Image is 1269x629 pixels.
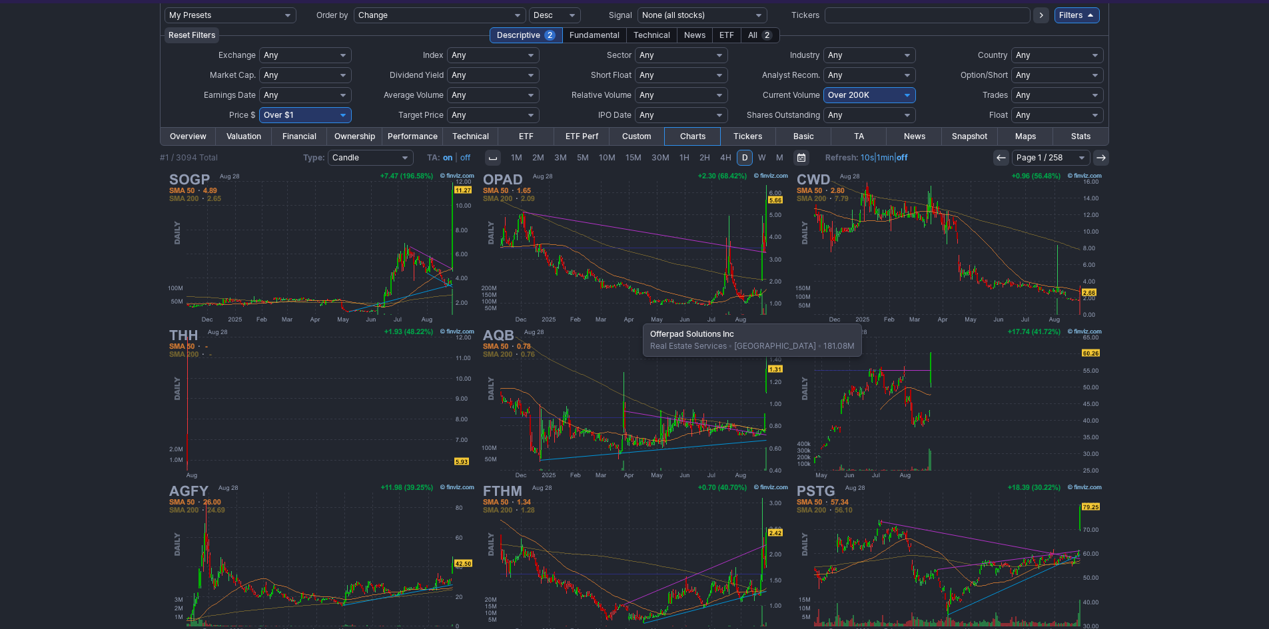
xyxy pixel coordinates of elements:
span: Dividend Yield [390,70,444,80]
span: Industry [790,50,820,60]
a: 5M [572,150,594,166]
span: Tickers [791,10,819,20]
span: Earnings Date [204,90,256,100]
a: 2H [695,150,715,166]
span: M [776,152,783,162]
a: Tickers [720,128,775,145]
span: 10M [599,152,616,162]
span: Option/Short [961,70,1008,80]
span: 1M [511,152,522,162]
a: D [737,150,753,166]
span: D [742,152,748,162]
span: 3M [554,152,567,162]
span: Market Cap. [210,70,256,80]
a: Technical [443,128,498,145]
img: AQB - AquaBounty Technologies Inc - Stock Price Chart [479,325,791,481]
div: ETF [712,27,741,43]
a: 4H [715,150,736,166]
span: | | [825,151,908,164]
span: Short Float [591,70,632,80]
a: 10s [861,152,874,162]
a: 10M [594,150,620,166]
a: Valuation [216,128,271,145]
img: CWD - CaliberCos Inc - Stock Price Chart [793,170,1104,325]
span: 2H [699,152,710,162]
div: #1 / 3094 Total [160,151,218,164]
button: Reset Filters [165,27,219,43]
a: W [753,150,771,166]
a: Overview [161,128,216,145]
a: 15M [621,150,646,166]
span: Price $ [229,110,256,120]
a: Charts [665,128,720,145]
img: THH - TryHard Holdings Ltd - Stock Price Chart [165,325,477,481]
img: SNOU - T-REX 2X Long SNOW Daily Target ETF - Stock Price Chart [793,325,1104,481]
div: Technical [626,27,677,43]
a: 2M [528,150,549,166]
b: Refresh: [825,152,859,162]
a: Filters [1055,7,1100,23]
a: News [887,128,942,145]
div: News [677,27,713,43]
span: Relative Volume [572,90,632,100]
span: Shares Outstanding [747,110,820,120]
span: Index [423,50,444,60]
a: 1min [877,152,894,162]
div: Real Estate Services [GEOGRAPHIC_DATA] 181.08M [643,323,862,357]
a: M [771,150,788,166]
span: Signal [609,10,632,20]
span: 15M [626,152,641,162]
a: Financial [272,128,327,145]
span: Analyst Recom. [762,70,820,80]
a: TA [831,128,887,145]
span: Country [978,50,1008,60]
a: Performance [382,128,443,145]
b: TA: [427,152,440,162]
span: IPO Date [598,110,632,120]
div: All [741,27,780,43]
a: ETF Perf [554,128,610,145]
div: Descriptive [490,27,563,43]
a: Custom [610,128,665,145]
span: | [455,152,458,162]
a: Maps [998,128,1053,145]
a: Ownership [327,128,382,145]
span: Target Price [398,110,444,120]
a: 1M [506,150,527,166]
span: Sector [607,50,632,60]
a: on [443,152,452,162]
button: Interval [485,150,501,166]
a: 3M [550,150,572,166]
span: 4H [720,152,731,162]
a: off [460,152,470,162]
span: Trades [983,90,1008,100]
span: Current Volume [763,90,820,100]
b: Type: [303,152,325,162]
span: Order by [316,10,348,20]
span: Exchange [218,50,256,60]
span: • [816,341,823,351]
b: Offerpad Solutions Inc [650,329,734,339]
span: Average Volume [384,90,444,100]
span: W [758,152,766,162]
button: Range [793,150,809,166]
div: Fundamental [562,27,627,43]
span: 30M [651,152,669,162]
img: SOGP - Sound Group Inc ADR - Stock Price Chart [165,170,477,325]
a: ETF [498,128,554,145]
span: 1H [679,152,689,162]
span: 2M [532,152,544,162]
a: 30M [647,150,674,166]
a: Snapshot [942,128,997,145]
span: 5M [577,152,589,162]
span: 2 [761,30,773,41]
span: 2 [544,30,556,41]
span: • [727,341,734,351]
a: 1H [675,150,694,166]
a: Stats [1053,128,1108,145]
img: OPAD - Offerpad Solutions Inc - Stock Price Chart [479,170,791,325]
span: Float [989,110,1008,120]
a: off [897,152,908,162]
a: Basic [776,128,831,145]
